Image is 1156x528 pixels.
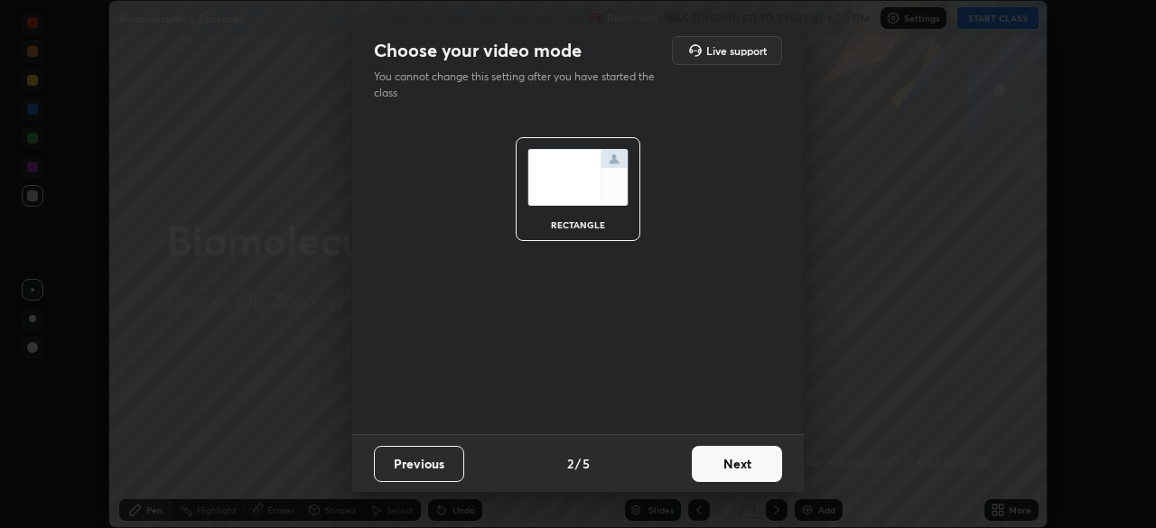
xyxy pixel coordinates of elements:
[706,45,767,56] h5: Live support
[692,446,782,482] button: Next
[583,454,590,473] h4: 5
[374,446,464,482] button: Previous
[575,454,581,473] h4: /
[374,39,582,62] h2: Choose your video mode
[527,149,629,206] img: normalScreenIcon.ae25ed63.svg
[542,220,614,229] div: rectangle
[567,454,573,473] h4: 2
[374,69,667,101] p: You cannot change this setting after you have started the class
